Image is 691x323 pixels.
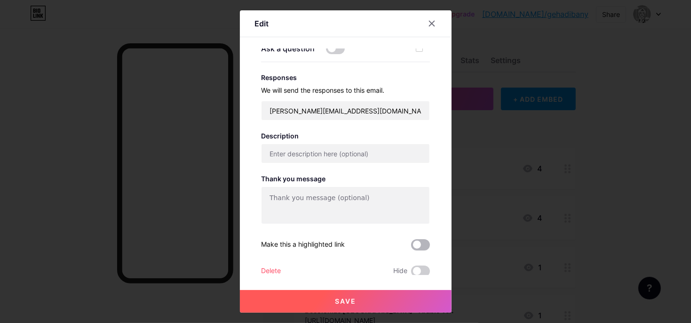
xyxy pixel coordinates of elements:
[335,297,356,305] span: Save
[255,18,269,29] div: Edit
[261,73,430,81] h3: Responses
[262,101,429,120] input: name@example.com
[262,144,429,163] input: Enter description here (optional)
[261,266,281,277] div: Delete
[261,85,430,95] p: We will send the responses to this email.
[393,266,407,277] span: Hide
[261,43,318,54] p: Ask a question
[261,239,345,250] div: Make this a highlighted link
[261,132,430,140] h3: Description
[240,290,452,313] button: Save
[261,175,430,183] h3: Thank you message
